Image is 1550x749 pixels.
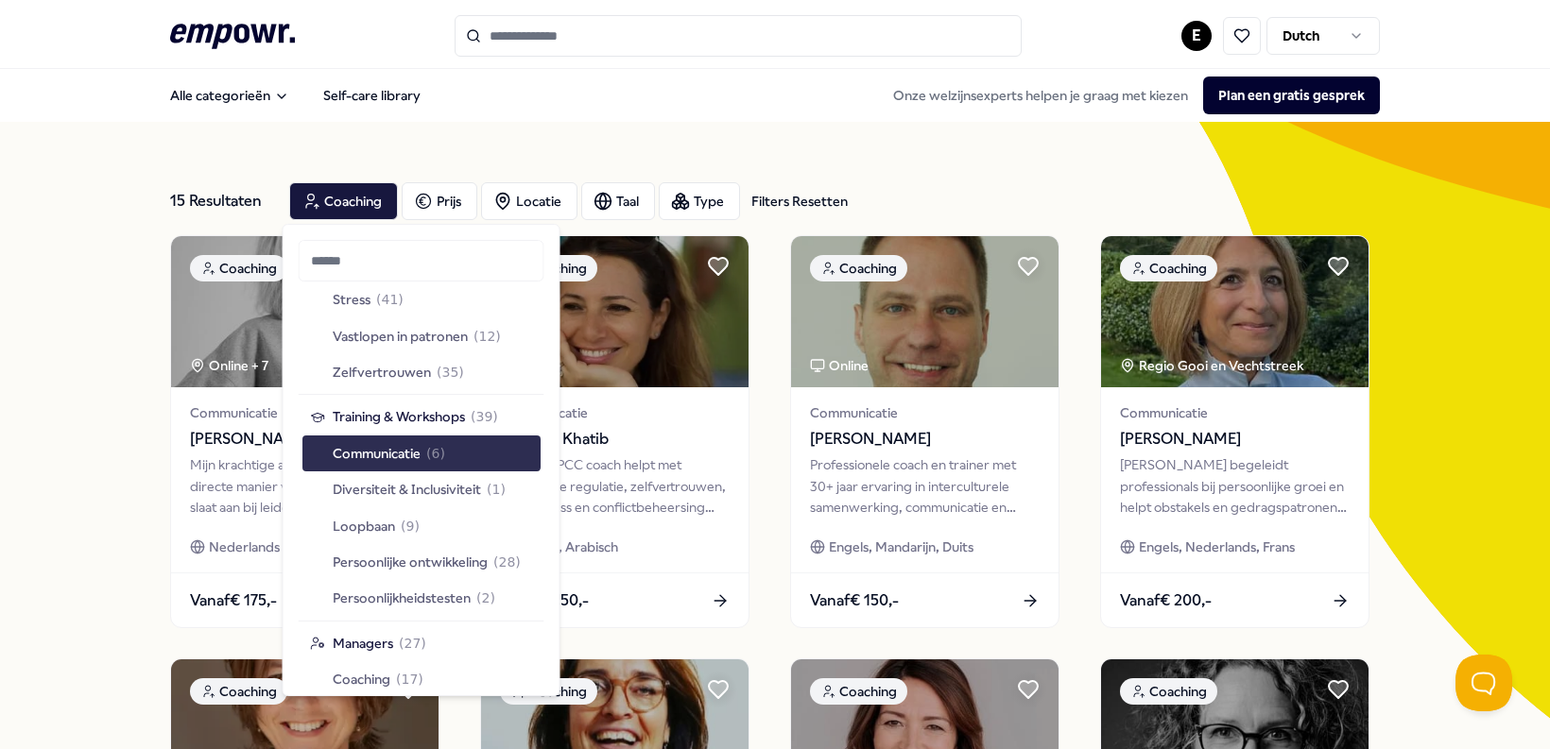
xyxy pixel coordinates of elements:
div: Mijn krachtige aanpak en open, directe manier van communiceren slaat aan bij leiders en beslisser... [190,454,420,518]
span: Training & Workshops [333,406,465,427]
span: Managers [333,633,393,654]
a: package imageCoachingOnlineCommunicatieSivine El KhatibCPCC en PCC coach helpt met emotionele reg... [480,235,749,628]
span: ( 17 ) [396,669,423,689]
span: Diversiteit & Inclusiviteit [333,479,481,500]
span: Vastlopen in patronen [333,326,468,347]
span: Communicatie [190,402,420,423]
span: ( 35 ) [437,362,464,383]
span: Sivine El Khatib [500,427,730,451]
span: ( 28 ) [493,552,521,572]
span: ( 27 ) [399,633,426,654]
div: Online + 7 [190,355,268,376]
a: package imageCoachingOnline + 7Communicatie[PERSON_NAME]Mijn krachtige aanpak en open, directe ma... [170,235,439,628]
div: Suggestions [299,293,544,687]
div: Professionele coach en trainer met 30+ jaar ervaring in interculturele samenwerking, communicatie... [810,454,1040,518]
div: Coaching [190,678,287,705]
img: package image [481,236,749,387]
span: Coaching [333,669,390,689]
div: Onze welzijnsexperts helpen je graag met kiezen [878,77,1380,114]
a: package imageCoachingRegio Gooi en Vechtstreek Communicatie[PERSON_NAME][PERSON_NAME] begeleidt p... [1100,235,1369,628]
img: package image [1101,236,1369,387]
iframe: Help Scout Beacon - Open [1455,655,1512,711]
a: Self-care library [308,77,436,114]
div: Coaching [810,678,907,705]
div: Coaching [1120,255,1217,281]
div: 15 Resultaten [170,182,274,220]
div: Coaching [1120,678,1217,705]
span: Loopbaan [333,516,395,536]
span: [PERSON_NAME] [1120,427,1350,451]
nav: Main [155,77,436,114]
span: Vanaf € 150,- [810,588,899,613]
div: CPCC en PCC coach helpt met emotionele regulatie, zelfvertrouwen, mindfulness en conflictbeheersi... [500,454,730,518]
span: ( 12 ) [474,326,501,347]
a: package imageCoachingOnlineCommunicatie[PERSON_NAME]Professionele coach en trainer met 30+ jaar e... [790,235,1059,628]
button: Plan een gratis gesprek [1203,77,1380,114]
span: Persoonlijkheidstesten [333,587,471,608]
div: Coaching [810,255,907,281]
span: Persoonlijke ontwikkeling [333,552,488,572]
span: Engels, Mandarijn, Duits [829,536,973,557]
span: ( 39 ) [471,406,498,427]
span: ( 41 ) [376,289,404,310]
span: ( 1 ) [487,479,506,500]
button: Taal [581,182,655,220]
span: Communicatie [333,443,421,464]
span: Communicatie [1120,402,1350,423]
div: Online [810,355,869,376]
span: Nederlands [209,536,280,557]
button: Type [659,182,740,220]
span: ( 2 ) [476,587,495,608]
span: Vanaf € 175,- [190,588,277,613]
button: Prijs [402,182,477,220]
span: [PERSON_NAME] [810,427,1040,451]
span: Communicatie [810,402,1040,423]
input: Search for products, categories or subcategories [455,15,1022,57]
button: Coaching [289,182,398,220]
button: E [1181,21,1212,51]
div: [PERSON_NAME] begeleidt professionals bij persoonlijke groei en helpt obstakels en gedragspatrone... [1120,454,1350,518]
span: [PERSON_NAME] [190,427,420,451]
span: ( 9 ) [401,516,420,536]
span: Vanaf € 200,- [1120,588,1212,613]
span: Engels, Nederlands, Frans [1139,536,1295,557]
img: package image [791,236,1059,387]
span: Stress [333,289,370,310]
span: Engels, Arabisch [519,536,618,557]
div: Regio Gooi en Vechtstreek [1120,355,1306,376]
button: Locatie [481,182,577,220]
span: ( 6 ) [426,443,445,464]
span: Communicatie [500,402,730,423]
span: Zelfvertrouwen [333,362,431,383]
div: Filters Resetten [751,191,848,212]
div: Coaching [190,255,287,281]
button: Alle categorieën [155,77,304,114]
img: package image [171,236,439,387]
